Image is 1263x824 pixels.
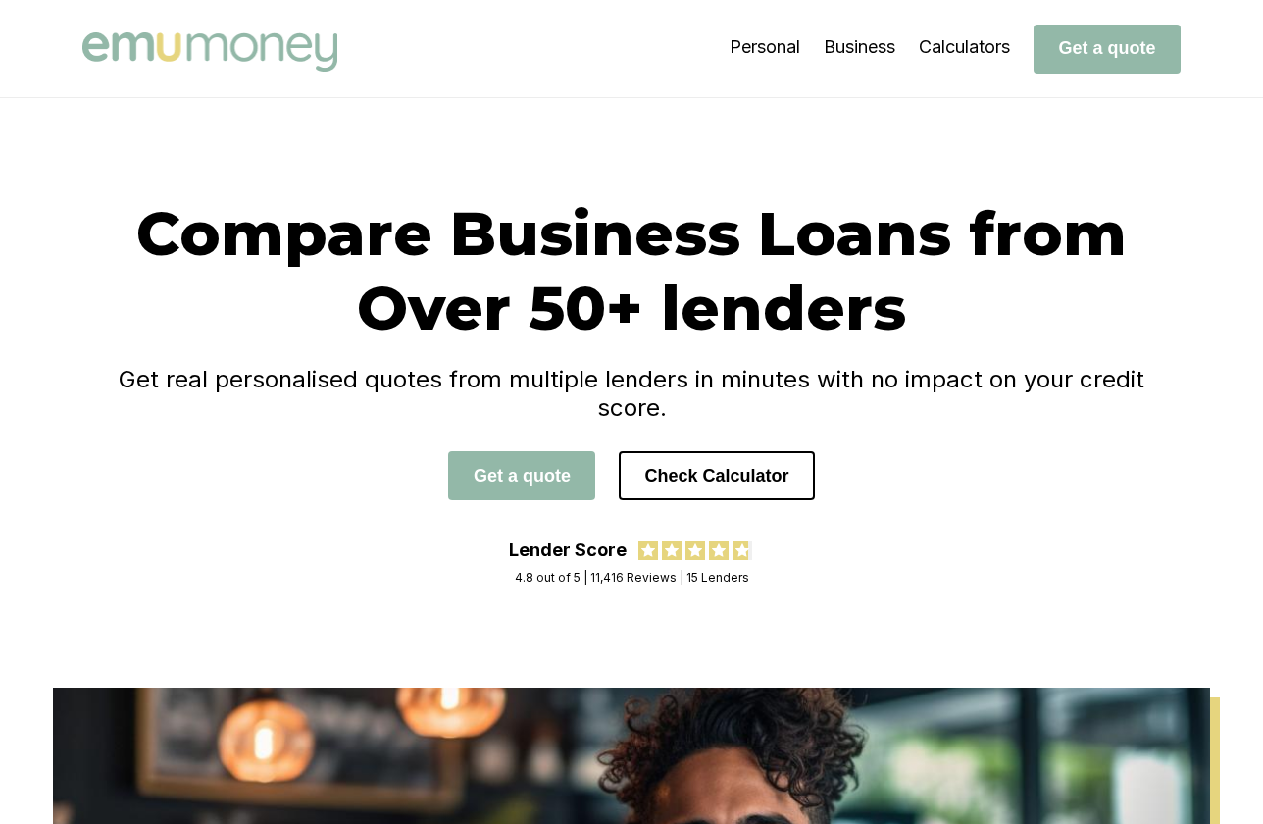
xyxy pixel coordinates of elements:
[509,540,627,560] div: Lender Score
[709,541,729,560] img: review star
[82,196,1181,345] h1: Compare Business Loans from Over 50+ lenders
[638,541,658,560] img: review star
[515,570,749,585] div: 4.8 out of 5 | 11,416 Reviews | 15 Lenders
[82,365,1181,422] h4: Get real personalised quotes from multiple lenders in minutes with no impact on your credit score.
[733,541,752,560] img: review star
[82,32,337,72] img: Emu Money logo
[1034,37,1181,58] a: Get a quote
[448,465,595,486] a: Get a quote
[1034,25,1181,74] button: Get a quote
[685,541,705,560] img: review star
[619,465,814,486] a: Check Calculator
[619,451,814,500] button: Check Calculator
[662,541,682,560] img: review star
[448,451,595,500] button: Get a quote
